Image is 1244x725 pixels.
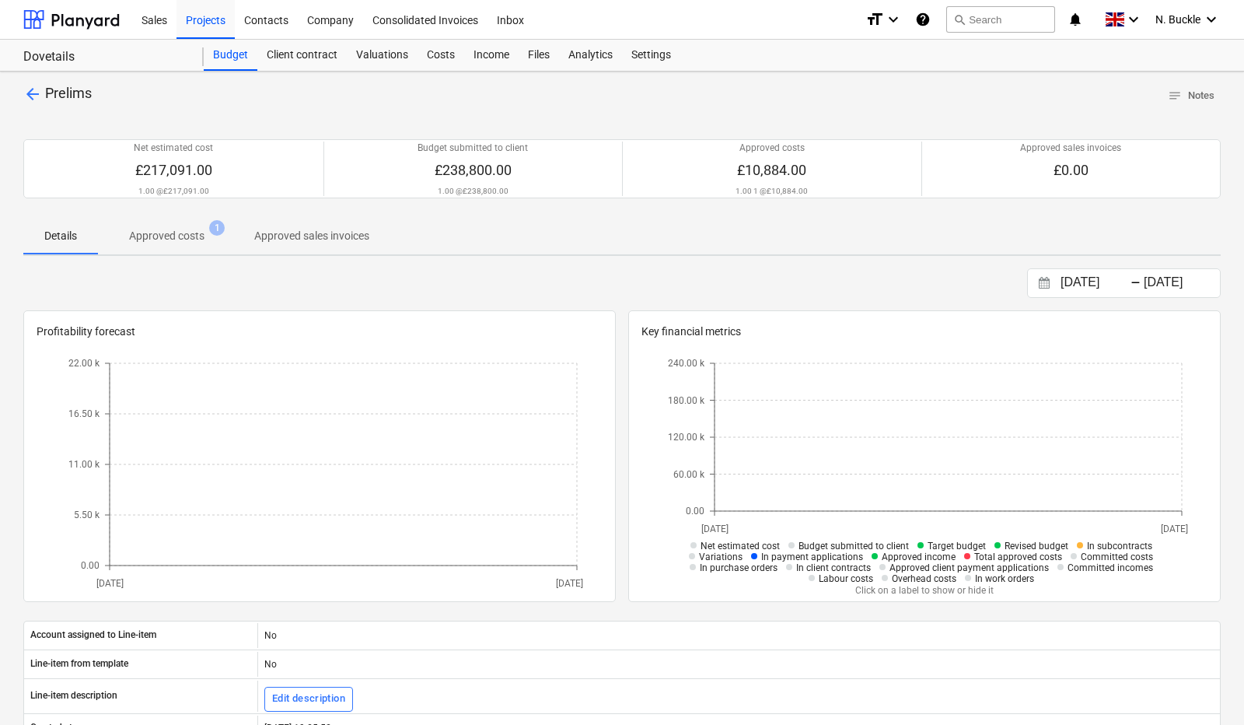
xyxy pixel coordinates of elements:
[882,552,956,562] span: Approved income
[1168,89,1182,103] span: notes
[701,523,728,534] tspan: [DATE]
[673,468,705,479] tspan: 60.00 k
[418,40,464,71] a: Costs
[975,573,1034,584] span: In work orders
[892,573,956,584] span: Overhead costs
[686,506,704,517] tspan: 0.00
[45,85,92,101] span: Prelims
[81,560,100,571] tspan: 0.00
[1005,541,1068,552] span: Revised budget
[668,432,705,443] tspan: 120.00 k
[30,657,128,671] p: Line-item from template
[30,629,156,642] p: Account assigned to Line-item
[68,408,100,419] tspan: 16.50 k
[1166,650,1244,725] iframe: Chat Widget
[865,10,884,29] i: format_size
[668,584,1182,597] p: Click on a label to show or hide it
[1020,142,1121,155] p: Approved sales invoices
[915,10,931,29] i: Knowledge base
[668,358,705,369] tspan: 240.00 k
[42,228,79,244] p: Details
[209,220,225,236] span: 1
[668,394,705,405] tspan: 180.00 k
[135,162,212,178] span: £217,091.00
[622,40,680,71] a: Settings
[796,562,871,573] span: In client contracts
[737,162,806,178] span: £10,884.00
[519,40,559,71] a: Files
[701,541,780,552] span: Net estimated cost
[736,186,808,196] p: 1.00 1 @ £10,884.00
[257,652,1220,677] div: No
[1057,272,1137,294] input: Start Date
[739,142,805,155] p: Approved costs
[129,228,204,244] p: Approved costs
[700,562,777,573] span: In purchase orders
[37,324,603,340] p: Profitability forecast
[23,49,185,65] div: Dovetails
[464,40,519,71] a: Income
[257,623,1220,648] div: No
[1161,523,1188,534] tspan: [DATE]
[1141,272,1220,294] input: End Date
[699,552,743,562] span: Variations
[889,562,1049,573] span: Approved client payment applications
[884,10,903,29] i: keyboard_arrow_down
[1068,10,1083,29] i: notifications
[30,689,117,702] p: Line-item description
[68,459,100,470] tspan: 11.00 k
[435,162,512,178] span: £238,800.00
[96,577,123,588] tspan: [DATE]
[138,186,209,196] p: 1.00 @ £217,091.00
[928,541,986,552] span: Target budget
[1081,552,1153,562] span: Committed costs
[438,186,508,196] p: 1.00 @ £238,800.00
[1087,541,1152,552] span: In subcontracts
[761,552,863,562] span: In payment applications
[559,40,622,71] a: Analytics
[1168,87,1214,105] span: Notes
[264,687,353,712] button: Edit description
[74,510,100,520] tspan: 5.50 k
[556,577,583,588] tspan: [DATE]
[272,690,345,708] div: Edit description
[641,324,1207,340] p: Key financial metrics
[68,358,100,369] tspan: 22.00 k
[418,142,528,155] p: Budget submitted to client
[347,40,418,71] a: Valuations
[204,40,257,71] a: Budget
[1124,10,1143,29] i: keyboard_arrow_down
[946,6,1055,33] button: Search
[1162,84,1221,108] button: Notes
[1130,278,1141,288] div: -
[1202,10,1221,29] i: keyboard_arrow_down
[23,85,42,103] span: arrow_back
[953,13,966,26] span: search
[974,552,1062,562] span: Total approved costs
[134,142,213,155] p: Net estimated cost
[257,40,347,71] a: Client contract
[1155,13,1200,26] span: N. Buckle
[819,573,873,584] span: Labour costs
[1068,562,1153,573] span: Committed incomes
[1031,275,1057,292] button: Interact with the calendar and add the check-in date for your trip.
[254,228,369,244] p: Approved sales invoices
[1054,162,1088,178] span: £0.00
[798,541,909,552] span: Budget submitted to client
